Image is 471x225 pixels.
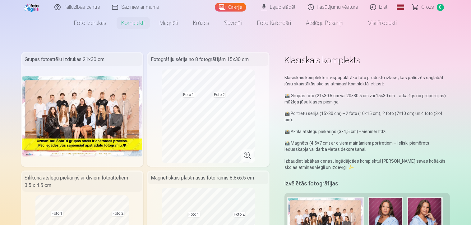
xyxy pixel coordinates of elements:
[284,140,450,152] p: 📸 Magnēts (4,5×7 cm) ar diviem maināmiem portretiem – lieliski piemērots ledusskapja vai darba vi...
[148,53,268,66] div: Fotogrāfiju sērija no 8 fotogrāfijām 15x30 cm
[284,55,450,66] h1: Klasiskais komplekts
[299,14,351,32] a: Atslēgu piekariņi
[250,14,299,32] a: Foto kalendāri
[24,2,40,12] img: /fa1
[186,14,217,32] a: Krūzes
[437,4,444,11] span: 0
[284,110,450,123] p: 📸 Portretu sērija (15×30 cm) – 2 foto (10×15 cm), 2 foto (7×10 cm) un 4 foto (3×4 cm).
[22,172,142,192] div: Silikona atslēgu piekariņš ar diviem fotoattēliem 3.5 x 4.5 cm
[422,3,434,11] span: Grozs
[114,14,152,32] a: Komplekti
[217,14,250,32] a: Suvenīri
[67,14,114,32] a: Foto izdrukas
[215,3,246,12] a: Galerija
[152,14,186,32] a: Magnēti
[284,93,450,105] p: 📸 Grupas foto (21×30.5 cm vai 20×30.5 cm vai 15×30 cm – atkarīgs no proporcijas) – mūžīga jūsu kl...
[284,158,450,170] p: Izbaudiet labākas cenas, iegādājoties komplektu! [PERSON_NAME] savas košākās skolas atmiņas viegl...
[351,14,404,32] a: Visi produkti
[22,53,142,66] div: Grupas fotoattēlu izdrukas 21x30 cm
[284,179,338,188] h5: Izvēlētās fotogrāfijas
[284,128,450,135] p: 📸 Akrila atslēgu piekariņš (3×4,5 cm) – vienmēr līdzi.
[284,74,450,87] p: Klasiskais komplekts ir vispopulārāko foto produktu izlase, kas palīdzēs saglabāt jūsu skaistākās...
[148,172,268,184] div: Magnētiskais plastmasas foto rāmis 8.8x6.5 cm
